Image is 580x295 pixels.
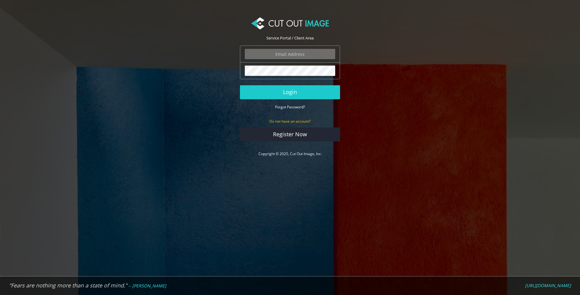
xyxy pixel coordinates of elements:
button: Login [240,85,340,99]
em: “Fears are nothing more than a state of mind.” [9,282,127,289]
img: Cut Out Image [251,17,329,29]
em: -- [PERSON_NAME] [128,283,166,289]
span: Service Portal / Client Area [266,35,314,41]
small: Do not have an account? [269,119,311,124]
a: Copyright © 2025, Cut Out Image, Inc. [258,151,322,156]
input: Email Address [245,49,335,59]
a: Register Now [240,127,340,141]
em: [URL][DOMAIN_NAME] [525,283,571,288]
a: Forgot Password? [275,104,305,110]
a: [URL][DOMAIN_NAME] [525,283,571,288]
